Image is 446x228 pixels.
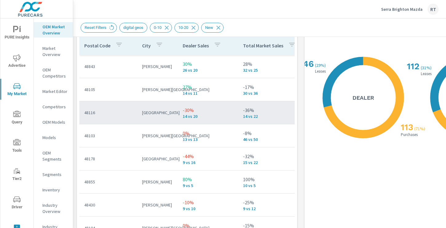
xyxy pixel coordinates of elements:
[142,133,173,139] p: [PERSON_NAME][GEOGRAPHIC_DATA]
[183,106,233,114] p: -30%
[243,199,308,206] p: -25%
[142,110,173,116] p: [GEOGRAPHIC_DATA]
[243,83,308,91] p: -17%
[84,63,132,70] p: 48843
[42,24,68,36] p: OEM Market Overview
[34,44,73,59] div: Market Overview
[34,185,73,194] div: Inventory
[34,22,73,38] div: OEM Market Overview
[428,4,439,15] div: RT
[243,60,308,68] p: 28%
[243,106,308,114] p: -36%
[84,110,132,116] p: 48116
[243,176,308,183] p: 100%
[2,111,32,126] span: Query
[406,61,420,71] h2: 112
[175,25,192,30] span: 10-20
[84,42,110,49] p: Postal Code
[201,23,224,33] div: New
[400,133,419,137] p: Purchases
[183,206,233,211] p: 9 vs 10
[183,91,233,96] p: 14 vs 11
[183,199,233,206] p: -10%
[2,26,32,41] span: PURE Insights
[183,160,233,165] p: 9 vs 16
[201,25,217,30] span: New
[142,86,173,93] p: [PERSON_NAME][GEOGRAPHIC_DATA]
[34,118,73,127] div: OEM Models
[84,202,132,208] p: 48430
[34,170,73,179] div: Segments
[243,42,283,49] p: Total Market Sales
[2,167,32,182] span: Tier2
[42,134,68,141] p: Models
[183,60,233,68] p: 30%
[243,114,308,119] p: 14 vs 22
[84,179,132,185] p: 48855
[183,137,233,142] p: 13 vs 13
[42,67,68,79] p: OEM Competitors
[84,156,132,162] p: 48178
[42,187,68,193] p: Inventory
[42,104,68,110] p: Competitors
[2,196,32,211] span: Driver
[34,148,73,164] div: OEM Segments
[243,160,308,165] p: 15 vs 22
[34,102,73,111] div: Competitors
[183,153,233,160] p: -44%
[174,23,199,33] div: 10-20
[183,42,209,49] p: Dealer Sales
[400,122,413,132] h2: 113
[42,119,68,125] p: OEM Models
[243,137,308,142] p: 46 vs 50
[243,68,308,73] p: 32 vs 25
[142,179,173,185] p: [PERSON_NAME]
[302,59,314,69] h2: 46
[81,23,117,33] div: Reset Filters
[34,87,73,96] div: Market Editor
[2,54,32,69] span: Advertise
[81,25,110,30] span: Reset Filters
[421,65,433,70] p: ( 31% )
[2,139,32,154] span: Tools
[142,156,173,162] p: [GEOGRAPHIC_DATA]
[183,176,233,183] p: 80%
[183,183,233,188] p: 9 vs 5
[183,130,233,137] p: 0%
[34,65,73,81] div: OEM Competitors
[42,202,68,214] p: Industry Overview
[414,126,426,131] p: ( 71% )
[142,42,151,49] p: City
[381,6,423,12] p: Serra Brighton Mazda
[34,201,73,216] div: Industry Overview
[150,23,172,33] div: 0-10
[142,63,173,70] p: [PERSON_NAME]
[120,25,147,30] span: digital geos
[42,88,68,94] p: Market Editor
[42,150,68,162] p: OEM Segments
[243,206,308,211] p: 9 vs 12
[34,133,73,142] div: Models
[243,130,308,137] p: -8%
[243,153,308,160] p: -32%
[2,82,32,98] span: My Market
[84,133,132,139] p: 48103
[183,83,233,91] p: 27%
[183,114,233,119] p: 14 vs 20
[243,183,308,188] p: 10 vs 5
[42,45,68,58] p: Market Overview
[352,94,374,101] h5: Dealer
[420,72,433,76] p: Leases
[142,202,173,208] p: [PERSON_NAME]
[183,68,233,73] p: 26 vs 20
[84,86,132,93] p: 48105
[315,62,327,68] p: ( 29% )
[150,25,165,30] span: 0-10
[243,91,308,96] p: 30 vs 36
[42,171,68,178] p: Segments
[314,69,327,73] p: Leases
